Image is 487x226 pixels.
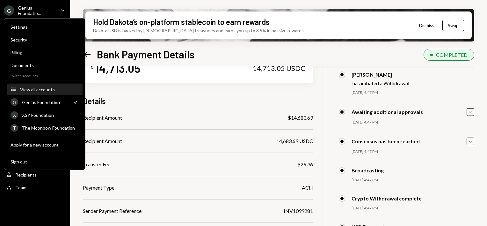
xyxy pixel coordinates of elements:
div: Switch accounts [4,72,85,78]
div: Hold Dakota’s on-platform stablecoin to earn rewards [93,17,270,27]
div: The Moonbow Foundation [22,125,79,131]
div: Sign out [11,159,79,164]
div: Documents [11,63,79,68]
div: Recipient Amount [83,114,122,122]
button: Apply for a new account [7,139,83,151]
div: Dakota USD is backed by [DEMOGRAPHIC_DATA] treasuries and earns you up to 3.5% in passive rewards. [93,27,305,34]
div: X [11,111,18,119]
div: [DATE] 4:47 PM [352,120,474,125]
div: Apply for a new account [11,142,79,147]
div: Settings [11,24,79,30]
a: Recipients [4,169,66,180]
a: Team [4,182,66,193]
div: Team [15,185,26,190]
div: [PERSON_NAME] [352,72,409,78]
div: COMPLETED [436,52,468,58]
h3: Details [83,96,106,106]
div: $29.36 [297,161,313,168]
button: Sign out [7,156,83,168]
div: [DATE] 4:47 PM [352,206,474,211]
div: Billing [11,50,79,55]
div: XSY Foundation [22,112,79,118]
a: TThe Moonbow Foundation [7,122,83,133]
div: has initiated a Withdrawal [353,80,409,86]
div: Awaiting additional approvals [352,109,423,115]
div: $14,683.69 [288,114,313,122]
div: Recipients [15,172,37,177]
div: [DATE] 4:47 PM [352,149,474,154]
h1: Bank Payment Details [97,48,194,61]
div: Sender Payment Reference [83,207,142,215]
button: Dismiss [411,18,442,33]
a: Security [7,34,83,45]
div: T [11,124,18,132]
a: XXSY Foundation [7,109,83,121]
div: INV1099281 [284,207,313,215]
a: Settings [7,21,83,33]
div: G [4,5,14,16]
div: $ [91,64,94,70]
button: Swap [442,20,464,31]
div: Crypto Withdrawal complete [352,195,422,201]
div: Transfer Fee [83,161,110,168]
a: Documents [7,59,83,71]
div: View all accounts [20,87,79,92]
div: 14,683.69 USDC [276,137,313,145]
div: 14,713.05 USDC [253,64,305,73]
a: Billing [7,47,83,58]
div: Recipient Amount [83,137,122,145]
div: Consensus has been reached [352,138,420,144]
div: Security [11,37,79,42]
button: View all accounts [7,84,83,95]
div: [DATE] 4:47 PM [352,90,474,95]
div: Broadcasting [352,167,384,173]
div: [DATE] 4:47 PM [352,177,474,183]
div: Genius Foundation [22,99,69,105]
div: Genius Foundatio... [18,5,55,16]
div: ACH [302,184,313,192]
div: 14,713.05 [95,61,140,75]
div: G [11,98,18,106]
div: Payment Type [83,184,114,192]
